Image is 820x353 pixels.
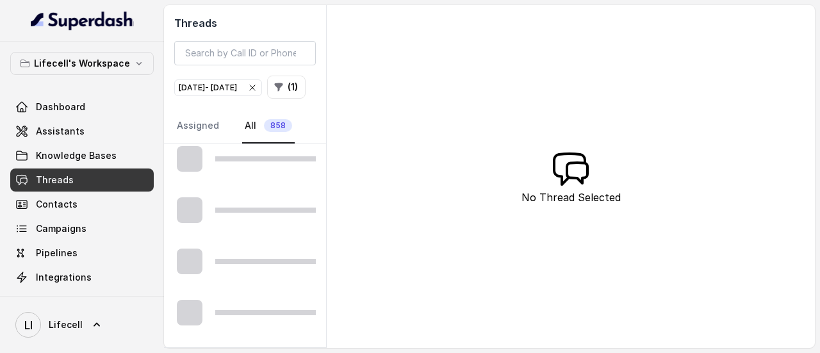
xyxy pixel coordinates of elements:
[267,76,306,99] button: (1)
[10,120,154,143] a: Assistants
[36,295,92,308] span: API Settings
[264,119,292,132] span: 858
[10,290,154,313] a: API Settings
[36,247,78,259] span: Pipelines
[10,266,154,289] a: Integrations
[24,318,33,332] text: LI
[521,190,621,205] p: No Thread Selected
[174,15,316,31] h2: Threads
[10,52,154,75] button: Lifecell's Workspace
[36,198,78,211] span: Contacts
[36,271,92,284] span: Integrations
[36,222,86,235] span: Campaigns
[36,101,85,113] span: Dashboard
[174,109,222,144] a: Assigned
[10,168,154,192] a: Threads
[242,109,295,144] a: All858
[34,56,130,71] p: Lifecell's Workspace
[10,307,154,343] a: Lifecell
[179,81,258,94] div: [DATE] - [DATE]
[174,41,316,65] input: Search by Call ID or Phone Number
[36,174,74,186] span: Threads
[10,95,154,119] a: Dashboard
[10,193,154,216] a: Contacts
[10,144,154,167] a: Knowledge Bases
[174,109,316,144] nav: Tabs
[36,149,117,162] span: Knowledge Bases
[49,318,83,331] span: Lifecell
[36,125,85,138] span: Assistants
[31,10,134,31] img: light.svg
[174,79,262,96] button: [DATE]- [DATE]
[10,242,154,265] a: Pipelines
[10,217,154,240] a: Campaigns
